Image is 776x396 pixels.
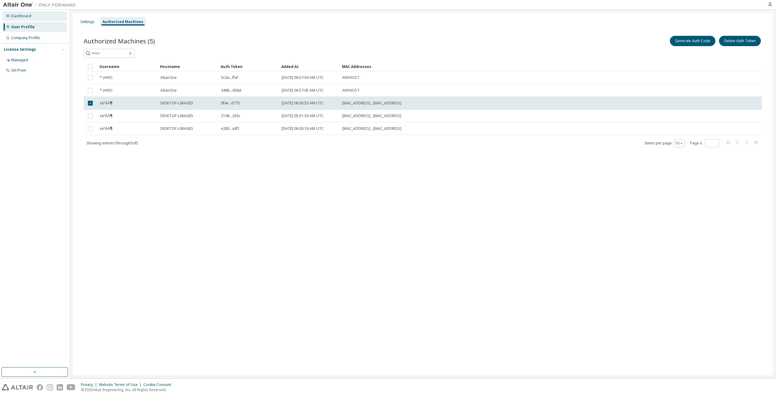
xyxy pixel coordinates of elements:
span: ±èºÀÁ¶ [100,101,112,106]
div: Dashboard [11,14,31,19]
button: 10 [675,141,683,146]
div: Auth Token [221,62,276,71]
div: Username [99,62,155,71]
span: [MAC_ADDRESS] , [MAC_ADDRESS] [342,126,401,131]
div: Privacy [81,382,99,387]
span: DESKTOP-L0KAGE5 [160,113,193,118]
span: ANYHOST [342,88,360,93]
div: License Settings [4,47,36,52]
span: [DATE] 05:51:30 AM UTC [282,113,324,118]
div: Added At [281,62,337,71]
span: ±èºÀÁ¶ [100,113,112,118]
span: 5cda...ffaf [221,75,238,80]
img: linkedin.svg [57,384,63,391]
div: Hostname [160,62,216,71]
div: Managed [11,58,28,63]
span: AltairOne [160,88,177,93]
span: [DATE] 06:57:04 AM UTC [282,75,324,80]
button: Delete Auth Token [719,36,761,46]
span: Items per page [645,139,685,147]
span: ±èºÀÁ¶ [100,126,112,131]
span: [MAC_ADDRESS] , [MAC_ADDRESS] [342,113,401,118]
span: AltairOne [160,75,177,80]
span: 0f4e...6773 [221,101,240,106]
div: Website Terms of Use [99,382,143,387]
span: [DATE] 06:57:05 AM UTC [282,88,324,93]
img: Altair One [3,2,79,8]
span: [MAC_ADDRESS] , [MAC_ADDRESS] [342,101,401,106]
div: On Prem [11,68,26,73]
span: DESKTOP-L0KAGE5 [160,126,193,131]
p: © 2025 Altair Engineering, Inc. All Rights Reserved. [81,387,175,392]
span: * (ANY) [100,75,112,80]
div: Company Profile [11,36,40,40]
div: User Profile [11,25,35,29]
span: 448b...658d [221,88,241,93]
div: MAC Addresses [342,62,698,71]
span: Showing entries 1 through 5 of 5 [86,140,138,146]
span: Page n. [690,139,719,147]
span: 2108...263c [221,113,240,118]
img: instagram.svg [47,384,53,391]
span: [DATE] 06:00:18 AM UTC [282,126,324,131]
div: Cookie Consent [143,382,175,387]
img: altair_logo.svg [2,384,33,391]
span: DESKTOP-L0KAGE5 [160,101,193,106]
img: youtube.svg [67,384,75,391]
span: Authorized Machines (5) [84,37,155,45]
div: Settings [80,19,95,24]
div: Authorized Machines [102,19,143,24]
img: facebook.svg [37,384,43,391]
button: Generate Auth Code [670,36,715,46]
span: * (ANY) [100,88,112,93]
span: ANYHOST [342,75,360,80]
span: e285...a0f1 [221,126,240,131]
span: [DATE] 08:00:53 AM UTC [282,101,324,106]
